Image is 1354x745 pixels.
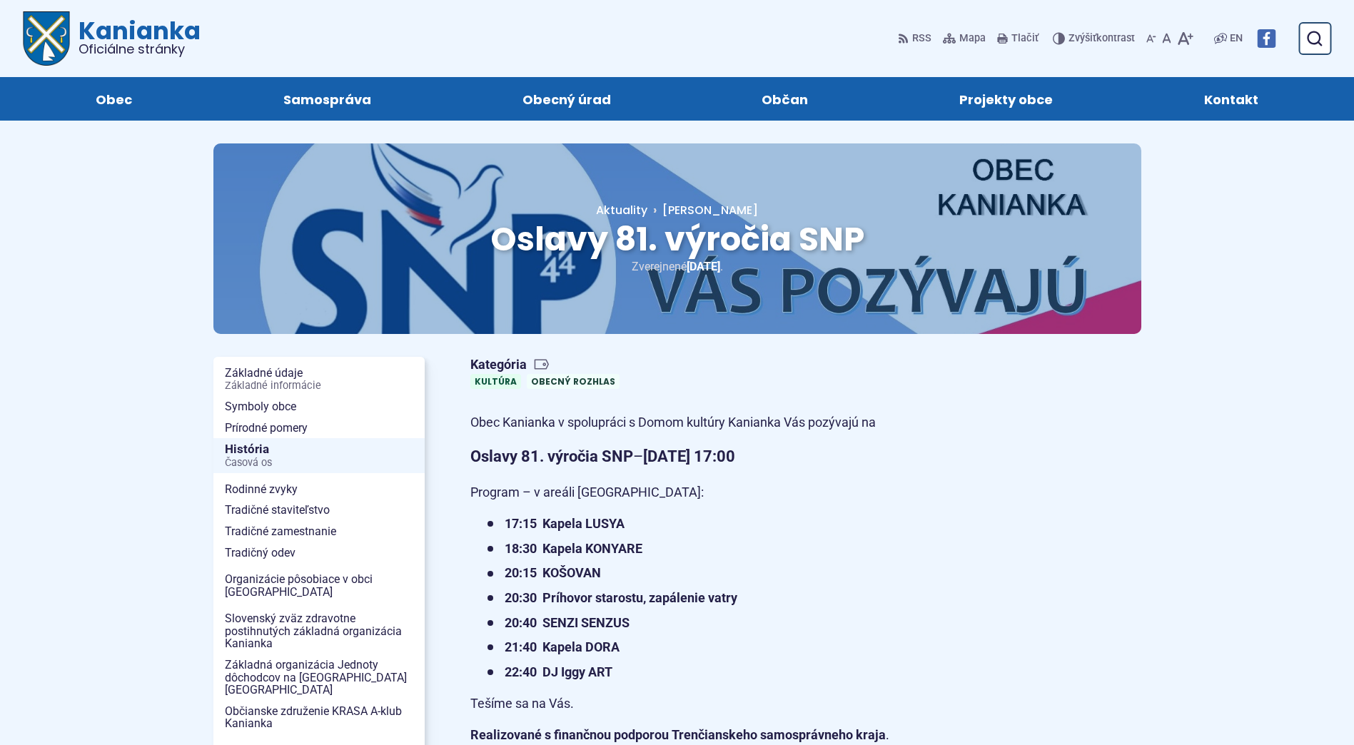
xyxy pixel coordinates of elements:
a: Tradičné zamestnanie [213,521,425,542]
a: Samospráva [222,77,433,121]
a: Obecný rozhlas [527,374,620,389]
span: Mapa [959,30,986,47]
span: Prírodné pomery [225,417,413,439]
a: Tradičné staviteľstvo [213,500,425,521]
a: Občan [701,77,870,121]
button: Zväčšiť veľkosť písma [1174,24,1196,54]
span: Symboly obce [225,396,413,417]
strong: 17:15 Kapela LUSYA [505,516,625,531]
img: Prejsť na domovskú stránku [23,11,70,66]
a: Základná organizácia Jednoty dôchodcov na [GEOGRAPHIC_DATA] [GEOGRAPHIC_DATA] [213,654,425,701]
a: Občianske združenie KRASA A-klub Kanianka [213,701,425,734]
a: [PERSON_NAME] [647,202,758,218]
span: Tradičný odev [225,542,413,564]
p: – [470,443,977,470]
span: Rodinné zvyky [225,479,413,500]
span: [DATE] [687,260,720,273]
button: Zmenšiť veľkosť písma [1143,24,1159,54]
span: História [225,438,413,473]
span: Základné údaje [225,363,413,396]
span: Kanianka [70,19,201,56]
span: Tlačiť [1011,33,1039,45]
span: [PERSON_NAME] [662,202,758,218]
strong: 22:40 DJ Iggy ART [505,664,612,679]
a: Obec [34,77,193,121]
span: RSS [912,30,931,47]
a: Mapa [940,24,989,54]
span: Základné informácie [225,380,413,392]
button: Nastaviť pôvodnú veľkosť písma [1159,24,1174,54]
span: Kategória [470,357,625,373]
span: kontrast [1068,33,1135,45]
span: Základná organizácia Jednoty dôchodcov na [GEOGRAPHIC_DATA] [GEOGRAPHIC_DATA] [225,654,413,701]
a: Základné údajeZákladné informácie [213,363,425,396]
span: Občianske združenie KRASA A-klub Kanianka [225,701,413,734]
span: Oficiálne stránky [79,43,201,56]
span: Samospráva [283,77,371,121]
strong: Oslavy 81. výročia SNP [470,447,633,465]
img: Prejsť na Facebook stránku [1257,29,1275,48]
a: Logo Kanianka, prejsť na domovskú stránku. [23,11,201,66]
strong: 20:40 SENZI SENZUS [505,615,630,630]
a: HistóriaČasová os [213,438,425,473]
a: Prírodné pomery [213,417,425,439]
span: Tradičné staviteľstvo [225,500,413,521]
span: EN [1230,30,1243,47]
a: Projekty obce [898,77,1114,121]
span: Občan [762,77,808,121]
strong: [DATE] 17:00 [643,447,735,465]
a: Organizácie pôsobiace v obci [GEOGRAPHIC_DATA] [213,569,425,602]
button: Zvýšiťkontrast [1053,24,1138,54]
a: Tradičný odev [213,542,425,564]
a: Kultúra [470,374,521,389]
a: Kontakt [1143,77,1320,121]
span: Zvýšiť [1068,32,1096,44]
a: Rodinné zvyky [213,479,425,500]
strong: 20:15 KOŠOVAN [505,565,601,580]
strong: Realizované s finančnou podporou Trenčianskeho samosprávneho kraja [470,727,886,742]
span: Obecný úrad [522,77,611,121]
strong: 20:30 Príhovor starostu, zapálenie vatry [505,590,737,605]
span: Organizácie pôsobiace v obci [GEOGRAPHIC_DATA] [225,569,413,602]
p: Obec Kanianka v spolupráci s Domom kultúry Kanianka Vás pozývajú na [470,412,977,434]
a: Slovenský zväz zdravotne postihnutých základná organizácia Kanianka [213,608,425,654]
a: Obecný úrad [461,77,672,121]
a: RSS [898,24,934,54]
a: Symboly obce [213,396,425,417]
a: EN [1227,30,1246,47]
strong: 18:30 Kapela KONYARE [505,541,642,556]
p: Zverejnené . [259,257,1096,276]
span: Tradičné zamestnanie [225,521,413,542]
span: Oslavy 81. výročia SNP [490,216,864,262]
span: Slovenský zväz zdravotne postihnutých základná organizácia Kanianka [225,608,413,654]
strong: 21:40 Kapela DORA [505,639,620,654]
span: Obec [96,77,132,121]
span: Časová os [225,457,413,469]
p: Tešíme sa na Vás. [470,693,977,715]
button: Tlačiť [994,24,1041,54]
span: Kontakt [1204,77,1258,121]
p: Program – v areáli [GEOGRAPHIC_DATA]: [470,482,977,504]
a: Aktuality [596,202,647,218]
span: Projekty obce [959,77,1053,121]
